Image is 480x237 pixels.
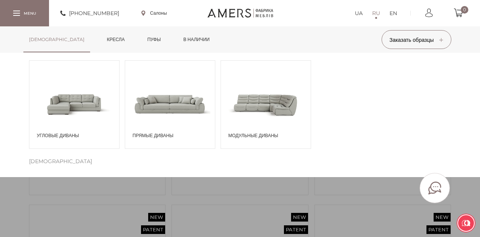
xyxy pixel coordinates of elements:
span: [DEMOGRAPHIC_DATA] [29,157,92,166]
a: [DEMOGRAPHIC_DATA] [23,26,90,53]
span: 0 [461,6,468,14]
a: в наличии [178,26,215,53]
a: Пуфы [142,26,167,53]
span: Угловые диваны [37,132,115,139]
a: UA [355,9,363,18]
button: Заказать образцы [382,30,451,49]
a: Угловые диваны Угловые диваны [29,60,120,149]
span: Заказать образцы [390,37,443,43]
a: Прямые диваны Прямые диваны [125,60,215,149]
a: EN [390,9,397,18]
a: Модульные диваны Модульные диваны [221,60,311,149]
a: Салоны [141,10,167,17]
a: [PHONE_NUMBER] [60,9,119,18]
span: Прямые диваны [133,132,211,139]
a: RU [372,9,380,18]
span: Модульные диваны [228,132,307,139]
a: Кресла [101,26,130,53]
